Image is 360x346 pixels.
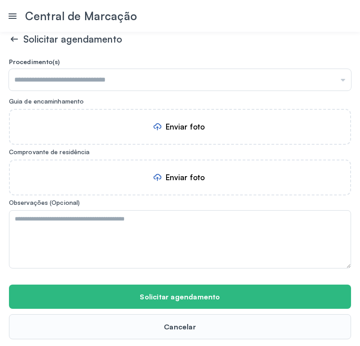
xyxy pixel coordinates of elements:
[9,314,351,339] button: Cancelar
[9,58,60,65] span: Procedimento(s)
[9,285,351,309] button: Solicitar agendamento
[166,122,205,131] div: Enviar foto
[23,33,122,45] span: Solicitar agendamento
[9,98,351,105] label: Guia de encaminhamento
[25,9,353,23] div: Central de Marcação
[9,199,80,206] span: Observações (Opcional)
[9,148,351,156] label: Comprovante de residência
[166,173,205,182] div: Enviar foto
